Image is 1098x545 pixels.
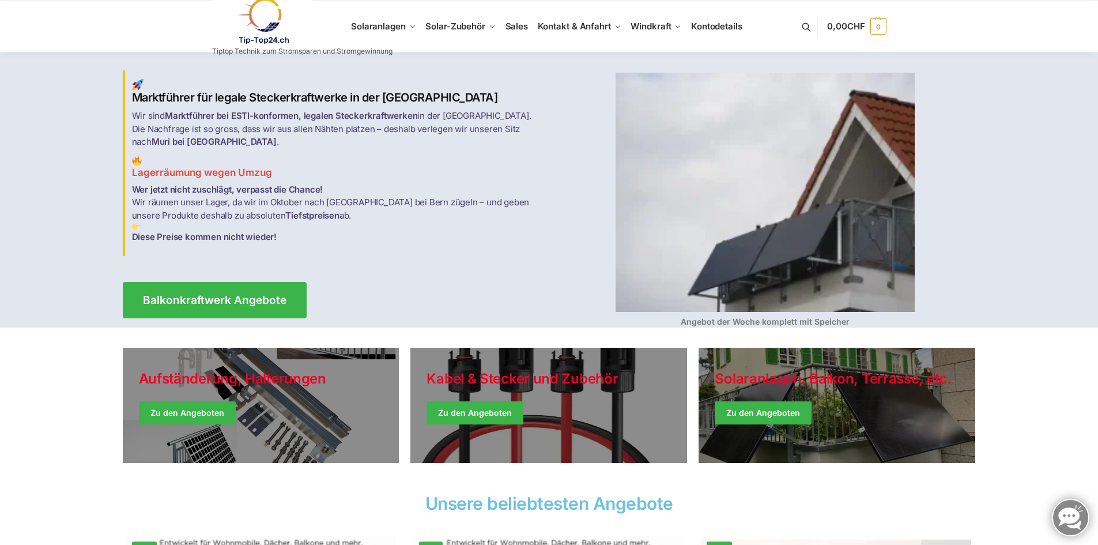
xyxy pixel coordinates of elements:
[626,1,686,52] a: Windkraft
[132,222,141,231] img: Balkon-Terrassen-Kraftwerke 3
[143,295,286,306] span: Balkonkraftwerk Angebote
[538,21,611,32] span: Kontakt & Anfahrt
[699,348,975,463] a: Winter Jackets
[681,317,850,326] strong: Angebot der Woche komplett mit Speicher
[132,156,142,166] img: Balkon-Terrassen-Kraftwerke 2
[132,156,542,180] h3: Lagerräumung wegen Umzug
[351,21,406,32] span: Solaranlagen
[123,495,976,512] h2: Unsere beliebtesten Angebote
[505,21,529,32] span: Sales
[425,21,485,32] span: Solar-Zubehör
[827,9,886,44] a: 0,00CHF 0
[533,1,626,52] a: Kontakt & Anfahrt
[691,21,742,32] span: Kontodetails
[500,1,533,52] a: Sales
[123,282,307,318] a: Balkonkraftwerk Angebote
[165,110,417,121] strong: Marktführer bei ESTI-konformen, legalen Steckerkraftwerken
[285,210,339,221] strong: Tiefstpreisen
[631,21,671,32] span: Windkraft
[132,79,542,105] h2: Marktführer für legale Steckerkraftwerke in der [GEOGRAPHIC_DATA]
[212,48,393,55] p: Tiptop Technik zum Stromsparen und Stromgewinnung
[123,348,399,463] a: Holiday Style
[410,348,687,463] a: Holiday Style
[132,110,542,149] p: Wir sind in der [GEOGRAPHIC_DATA]. Die Nachfrage ist so gross, dass wir aus allen Nähten platzen ...
[132,183,542,244] p: Wir räumen unser Lager, da wir im Oktober nach [GEOGRAPHIC_DATA] bei Bern zügeln – und geben unse...
[847,21,865,32] span: CHF
[132,231,277,242] strong: Diese Preise kommen nicht wieder!
[616,73,915,312] img: Balkon-Terrassen-Kraftwerke 4
[152,136,277,147] strong: Muri bei [GEOGRAPHIC_DATA]
[132,184,323,195] strong: Wer jetzt nicht zuschlägt, verpasst die Chance!
[827,21,865,32] span: 0,00
[686,1,747,52] a: Kontodetails
[421,1,500,52] a: Solar-Zubehör
[132,79,144,91] img: Balkon-Terrassen-Kraftwerke 1
[870,18,886,35] span: 0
